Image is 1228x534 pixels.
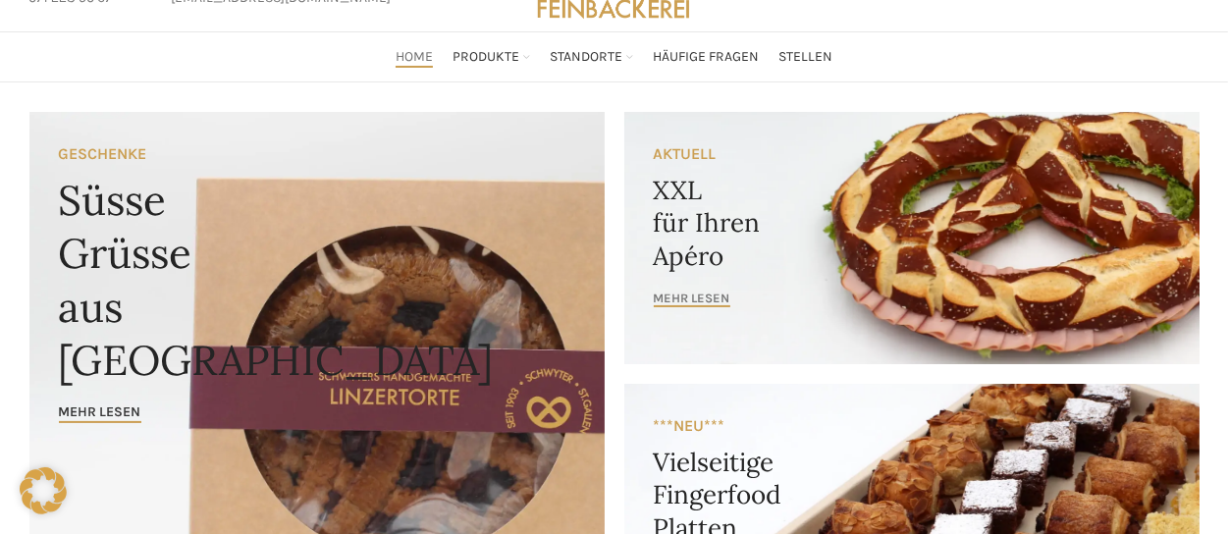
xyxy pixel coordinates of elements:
[653,48,759,67] span: Häufige Fragen
[778,48,832,67] span: Stellen
[550,37,633,77] a: Standorte
[396,48,433,67] span: Home
[624,112,1200,364] a: Banner link
[453,48,519,67] span: Produkte
[396,37,433,77] a: Home
[653,37,759,77] a: Häufige Fragen
[453,37,530,77] a: Produkte
[20,37,1209,77] div: Main navigation
[550,48,622,67] span: Standorte
[654,291,730,306] span: mehr lesen
[778,37,832,77] a: Stellen
[654,291,730,308] a: mehr lesen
